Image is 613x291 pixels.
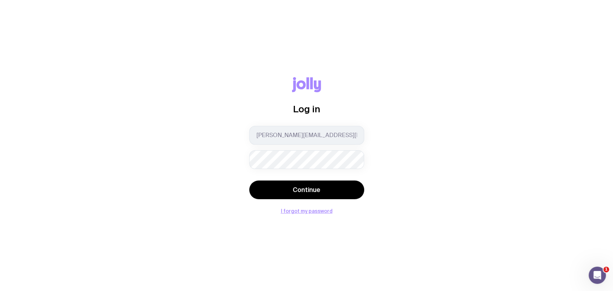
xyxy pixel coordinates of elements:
span: Log in [293,104,320,114]
button: I forgot my password [281,208,333,214]
iframe: Intercom live chat [589,267,606,284]
span: Continue [293,186,320,194]
button: Continue [249,180,364,199]
input: you@email.com [249,126,364,145]
span: 1 [603,267,609,272]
